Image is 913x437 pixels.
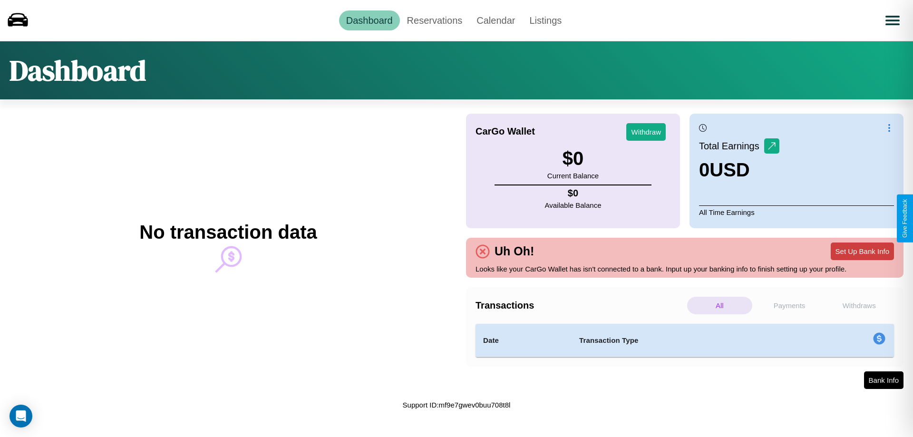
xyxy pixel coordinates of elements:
[403,398,511,411] p: Support ID: mf9e7gwev0buu708t8l
[490,244,539,258] h4: Uh Oh!
[545,199,602,212] p: Available Balance
[469,10,522,30] a: Calendar
[476,262,894,275] p: Looks like your CarGo Wallet has isn't connected to a bank. Input up your banking info to finish ...
[864,371,903,389] button: Bank Info
[879,7,906,34] button: Open menu
[626,123,666,141] button: Withdraw
[339,10,400,30] a: Dashboard
[483,335,564,346] h4: Date
[476,324,894,357] table: simple table
[687,297,752,314] p: All
[831,243,894,260] button: Set Up Bank Info
[757,297,822,314] p: Payments
[476,300,685,311] h4: Transactions
[400,10,470,30] a: Reservations
[545,188,602,199] h4: $ 0
[547,148,599,169] h3: $ 0
[10,405,32,427] div: Open Intercom Messenger
[826,297,892,314] p: Withdraws
[579,335,795,346] h4: Transaction Type
[10,51,146,90] h1: Dashboard
[699,159,779,181] h3: 0 USD
[139,222,317,243] h2: No transaction data
[522,10,569,30] a: Listings
[699,205,894,219] p: All Time Earnings
[699,137,764,155] p: Total Earnings
[476,126,535,137] h4: CarGo Wallet
[902,199,908,238] div: Give Feedback
[547,169,599,182] p: Current Balance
